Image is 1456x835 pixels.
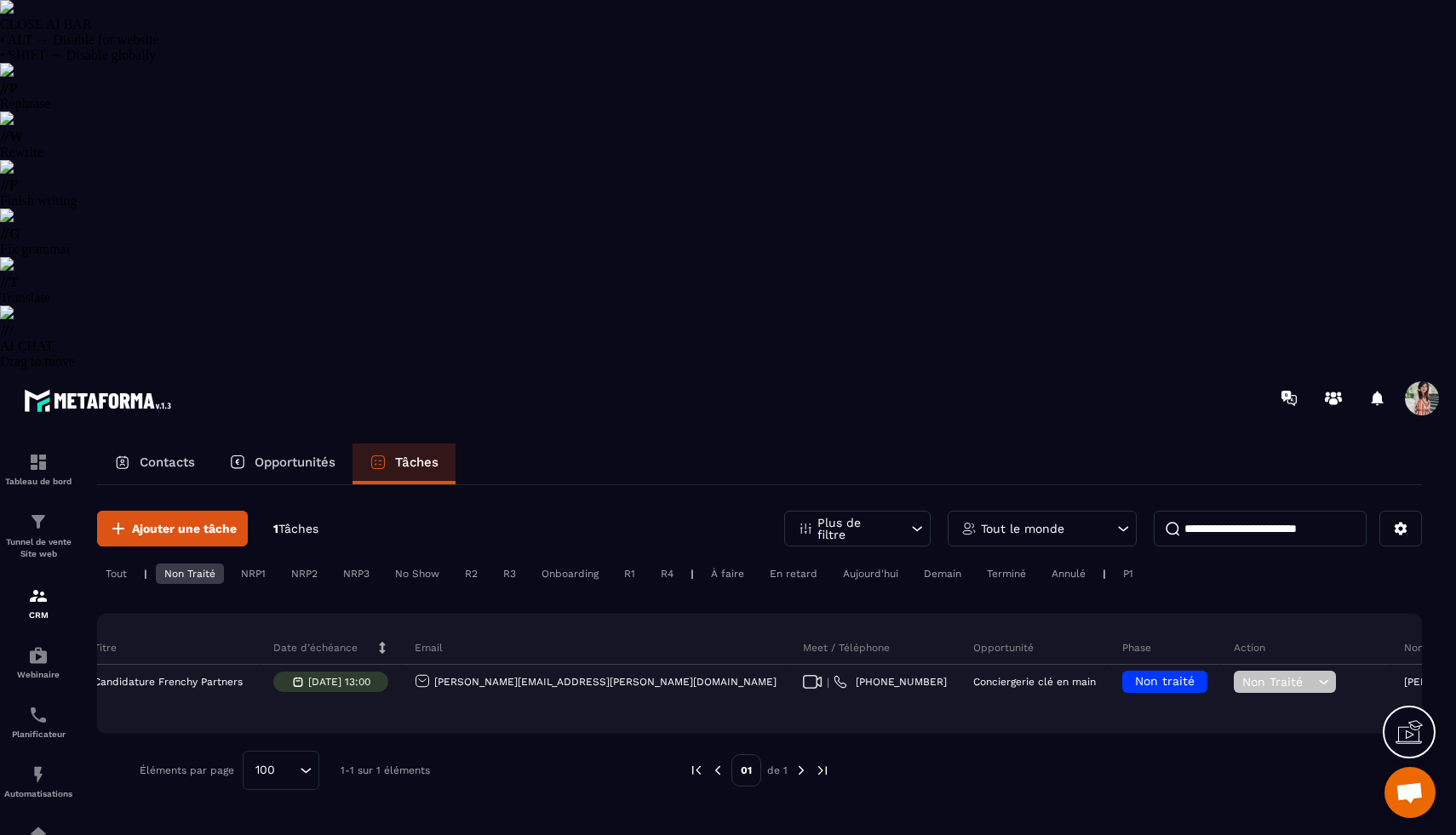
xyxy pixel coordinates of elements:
a: Tâches [353,443,456,484]
div: Non Traité [156,563,224,584]
div: Aujourd'hui [834,563,907,584]
p: Tâches [395,455,439,470]
p: Date d’échéance [273,641,358,655]
div: NRP2 [283,563,326,584]
div: Ouvrir le chat [1384,767,1436,818]
div: NRP1 [232,563,274,584]
div: Annulé [1043,563,1094,584]
p: Tableau de bord [4,477,72,486]
a: formationformationTunnel de vente Site web [4,499,72,573]
a: formationformationTableau de bord [4,439,72,499]
span: Non Traité [1242,675,1314,689]
div: No Show [387,563,448,584]
p: Opportunité [973,641,1034,655]
div: R2 [456,563,486,584]
span: Tâches [278,522,318,535]
p: 1 [273,521,318,537]
p: 1-1 sur 1 éléments [341,764,430,776]
p: Automatisations [4,789,72,798]
p: Planificateur [4,729,72,739]
a: schedulerschedulerPlanificateur [4,692,72,752]
img: prev [710,763,725,778]
p: Meet / Téléphone [803,641,890,655]
a: formationformationCRM [4,573,72,632]
p: Tunnel de vente Site web [4,536,72,560]
div: R3 [495,563,525,584]
p: CRM [4,610,72,620]
span: 100 [249,761,281,780]
span: Ajouter une tâche [132,520,237,537]
a: automationsautomationsAutomatisations [4,752,72,811]
span: Non traité [1135,674,1195,688]
p: Opportunités [255,455,335,470]
img: next [794,763,809,778]
div: R4 [652,563,682,584]
div: Search for option [243,751,319,790]
p: Conciergerie clé en main [973,676,1096,688]
a: Opportunités [212,443,353,484]
a: Contacts [97,443,212,484]
p: Contacts [140,455,195,470]
div: Tout [97,563,135,584]
button: Ajouter une tâche [97,511,248,546]
img: formation [28,452,49,472]
div: NRP3 [335,563,378,584]
div: P1 [1115,563,1142,584]
p: | [691,568,694,580]
a: automationsautomationsWebinaire [4,632,72,692]
a: [PHONE_NUMBER] [834,675,947,689]
p: Webinaire [4,670,72,679]
div: Demain [915,563,970,584]
p: 01 [731,754,761,786]
p: Titre [94,641,117,655]
p: | [1103,568,1106,580]
img: next [815,763,830,778]
img: automations [28,764,49,785]
img: automations [28,645,49,666]
img: scheduler [28,705,49,725]
span: | [827,676,829,689]
img: formation [28,586,49,606]
p: Email [415,641,443,655]
div: Terminé [978,563,1035,584]
div: R1 [616,563,644,584]
img: logo [24,385,177,416]
div: En retard [761,563,826,584]
img: prev [689,763,704,778]
p: | [144,568,147,580]
p: de 1 [767,764,788,777]
div: À faire [702,563,753,584]
p: Tout le monde [981,523,1064,535]
div: Onboarding [533,563,607,584]
p: Candidature Frenchy Partners [94,676,243,688]
p: Phase [1122,641,1151,655]
p: [DATE] 13:00 [308,676,370,688]
input: Search for option [281,761,295,780]
p: Éléments par page [140,764,234,776]
img: formation [28,512,49,532]
p: Plus de filtre [817,517,892,540]
p: Action [1234,641,1265,655]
